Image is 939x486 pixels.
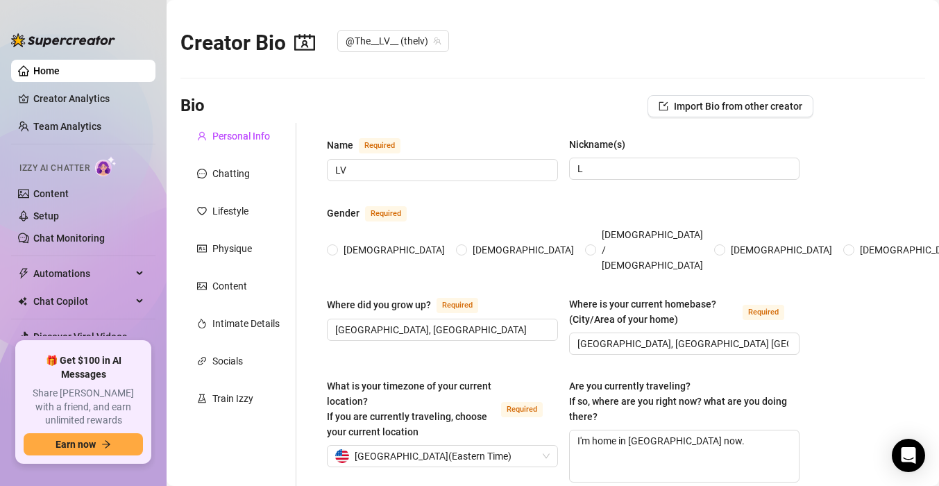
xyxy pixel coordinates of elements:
img: Chat Copilot [18,296,27,306]
span: idcard [197,244,207,253]
span: Import Bio from other creator [674,101,802,112]
span: Automations [33,262,132,285]
span: 🎁 Get $100 in AI Messages [24,354,143,381]
a: Home [33,65,60,76]
h3: Bio [180,95,205,117]
span: fire [197,319,207,328]
span: What is your timezone of your current location? If you are currently traveling, choose your curre... [327,380,491,437]
a: Creator Analytics [33,87,144,110]
div: Content [212,278,247,294]
label: Where did you grow up? [327,296,493,313]
div: Gender [327,206,359,221]
span: experiment [197,394,207,403]
span: message [197,169,207,178]
h2: Creator Bio [180,30,315,56]
label: Name [327,137,416,153]
button: Earn nowarrow-right [24,433,143,455]
span: Izzy AI Chatter [19,162,90,175]
textarea: I'm home in [GEOGRAPHIC_DATA] now. [570,430,800,482]
span: thunderbolt [18,268,29,279]
span: Chat Copilot [33,290,132,312]
div: Lifestyle [212,203,248,219]
div: Nickname(s) [569,137,625,152]
span: team [433,37,441,45]
label: Nickname(s) [569,137,635,152]
span: [DEMOGRAPHIC_DATA] [725,242,838,258]
span: Required [437,298,478,313]
span: Required [743,305,784,320]
span: [DEMOGRAPHIC_DATA] / [DEMOGRAPHIC_DATA] [596,227,709,273]
input: Where did you grow up? [335,322,547,337]
a: Chat Monitoring [33,233,105,244]
div: Socials [212,353,243,369]
span: Are you currently traveling? If so, where are you right now? what are you doing there? [569,380,787,422]
span: Share [PERSON_NAME] with a friend, and earn unlimited rewards [24,387,143,428]
img: AI Chatter [95,156,117,176]
span: Required [365,206,407,221]
div: Where is your current homebase? (City/Area of your home) [569,296,738,327]
img: us [335,449,349,463]
img: logo-BBDzfeDw.svg [11,33,115,47]
div: Name [327,137,353,153]
button: Import Bio from other creator [648,95,813,117]
span: Earn now [56,439,96,450]
span: [DEMOGRAPHIC_DATA] [338,242,450,258]
div: Intimate Details [212,316,280,331]
a: Team Analytics [33,121,101,132]
input: Name [335,162,547,178]
span: Required [359,138,400,153]
span: link [197,356,207,366]
span: arrow-right [101,439,111,449]
a: Discover Viral Videos [33,331,127,342]
span: picture [197,281,207,291]
input: Nickname(s) [577,161,789,176]
span: import [659,101,668,111]
input: Where is your current homebase? (City/Area of your home) [577,336,789,351]
span: [GEOGRAPHIC_DATA] ( Eastern Time ) [355,446,511,467]
div: Open Intercom Messenger [892,439,925,472]
div: Physique [212,241,252,256]
span: [DEMOGRAPHIC_DATA] [467,242,580,258]
div: Chatting [212,166,250,181]
div: Personal Info [212,128,270,144]
span: user [197,131,207,141]
div: Where did you grow up? [327,297,431,312]
span: Required [501,402,543,417]
span: heart [197,206,207,216]
a: Content [33,188,69,199]
label: Gender [327,205,422,221]
span: @The__LV__ (thelv) [346,31,441,51]
label: Where is your current homebase? (City/Area of your home) [569,296,800,327]
a: Setup [33,210,59,221]
div: Train Izzy [212,391,253,406]
span: contacts [294,32,315,53]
